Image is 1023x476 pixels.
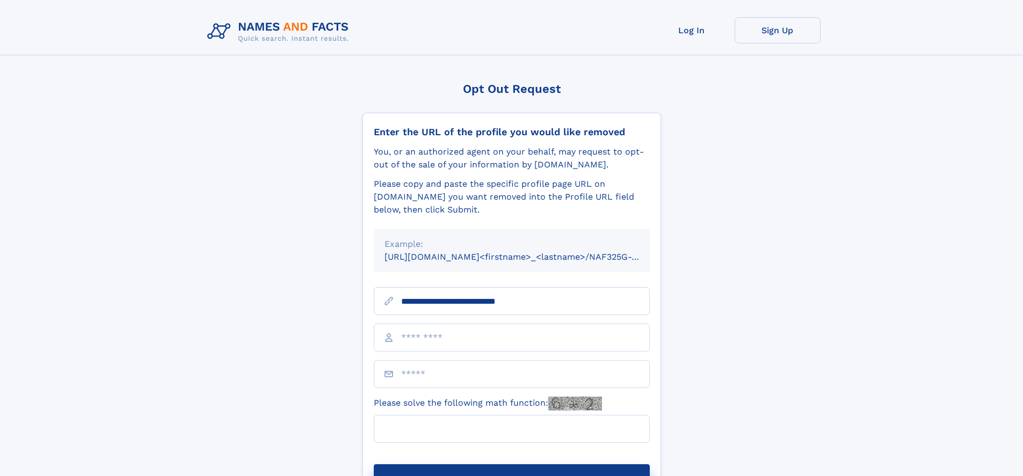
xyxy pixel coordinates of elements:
a: Log In [649,17,735,43]
img: Logo Names and Facts [203,17,358,46]
label: Please solve the following math function: [374,397,602,411]
div: Please copy and paste the specific profile page URL on [DOMAIN_NAME] you want removed into the Pr... [374,178,650,216]
div: Example: [384,238,639,251]
div: Enter the URL of the profile you would like removed [374,126,650,138]
small: [URL][DOMAIN_NAME]<firstname>_<lastname>/NAF325G-xxxxxxxx [384,252,670,262]
a: Sign Up [735,17,821,43]
div: Opt Out Request [362,82,661,96]
div: You, or an authorized agent on your behalf, may request to opt-out of the sale of your informatio... [374,145,650,171]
